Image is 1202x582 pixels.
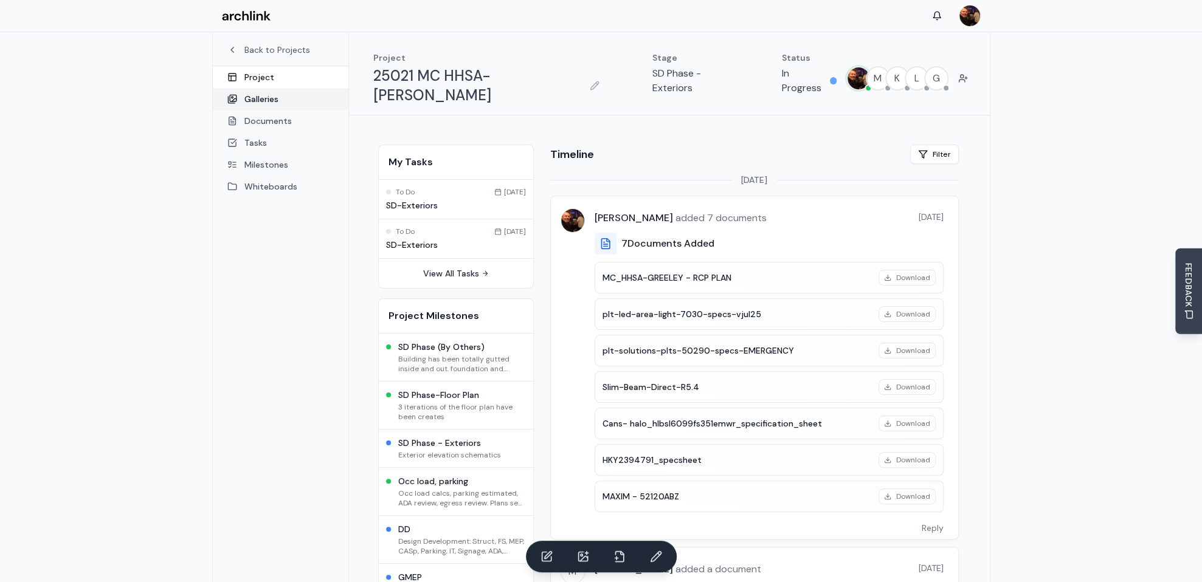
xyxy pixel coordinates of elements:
p: Exterior elevation schematics [398,450,501,460]
img: MARC JONES [848,67,869,89]
span: Download [896,491,930,501]
span: [DATE] [919,211,944,223]
span: Download [896,346,930,355]
h3: SD Phase-Floor Plan [398,389,526,401]
h2: Timeline [550,146,594,163]
span: M [867,67,889,89]
h3: DD [398,523,526,535]
a: Back to Projects [227,44,334,56]
button: Download [879,452,936,468]
button: Send Feedback [1175,248,1202,334]
p: Building has been totally gutted inside and out. foundation and framing - walls and roof remain. [398,354,526,374]
p: 3 iterations of the floor plan have been creates [398,402,526,422]
span: [PERSON_NAME] [595,211,673,224]
a: Project [213,66,348,88]
a: View All Tasks [423,267,489,279]
button: Filter [910,145,959,164]
button: Reply [907,517,958,539]
span: Download [896,455,930,465]
button: G [924,66,948,91]
a: Tasks [213,132,348,154]
button: MARC JONES [846,66,871,91]
a: Whiteboards [213,176,348,197]
h3: SD-Exteriors [386,239,526,251]
h3: SD-Exteriors [386,199,526,211]
h4: plt-solutions-plts-50290-specs-EMERGENCY [603,344,871,357]
h3: SD Phase (By Others) [398,341,526,353]
p: Occ load calcs, parking estimated, ADA review, egress review. Plans sent to [GEOGRAPHIC_DATA] for... [398,488,526,508]
img: Archlink [222,11,271,21]
h4: Slim-Beam-Direct-R5.4 [603,381,871,393]
span: Download [896,309,930,319]
p: Design Development: Struct, FS, MEP, CASp, Parking, IT, Signage, ADA, Egress, Etc. [398,536,526,556]
h4: HKY2394791_specsheet [603,454,871,466]
p: Stage [652,52,733,64]
button: Download [879,488,936,504]
span: [DATE] [919,562,944,574]
h4: MC_HHSA-GREELEY - RCP PLAN [603,272,871,284]
a: Milestones [213,154,348,176]
span: Download [896,273,930,282]
p: Project [373,52,604,64]
span: L [906,67,928,89]
button: Download [879,416,936,431]
span: K [886,67,908,89]
span: G [925,67,947,89]
span: Download [896,382,930,392]
h1: 25021 MC HHSA-[PERSON_NAME] [373,66,582,105]
h2: My Tasks [389,155,523,169]
h4: plt-led-area-light-7030-specs-vjul25 [603,308,871,320]
p: SD Phase - Exteriors [652,66,733,95]
button: Download [879,379,936,395]
span: Download [896,419,930,428]
h4: Cans- halo_hlbsl6099fs351emwr_specification_sheet [603,417,871,430]
button: Download [879,343,936,358]
div: [DATE] [494,187,526,197]
span: To Do [396,227,415,236]
button: Download [879,306,936,322]
a: Documents [213,110,348,132]
button: K [885,66,910,91]
p: In Progress [782,66,825,95]
h2: Project Milestones [389,309,523,323]
h3: SD Phase - Exteriors [398,437,501,449]
img: MARC JONES [959,5,980,26]
span: FEEDBACK [1183,263,1195,307]
h4: MAXIM - 52120ABZ [603,490,871,502]
a: Galleries [213,88,348,110]
button: M [866,66,890,91]
h3: 7 Documents Added [621,236,714,251]
h3: Occ load, parking [398,475,526,487]
span: added 7 documents [673,211,767,224]
span: added a document [673,563,761,575]
img: MARC JONES [561,209,584,232]
p: Status [782,52,837,64]
div: [DATE] [494,227,526,236]
button: Download [879,270,936,286]
button: L [905,66,929,91]
span: [DATE] [741,174,767,186]
span: To Do [396,187,415,197]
